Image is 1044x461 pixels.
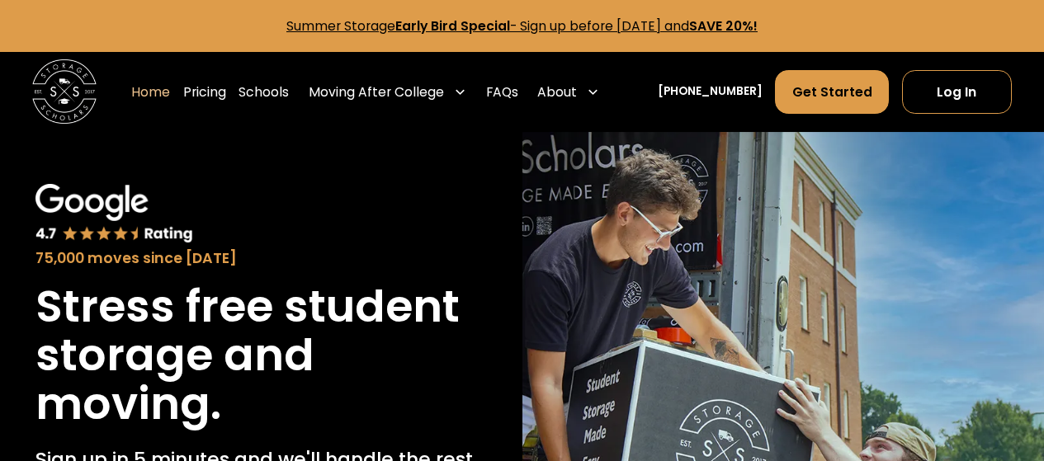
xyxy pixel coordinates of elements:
[658,83,763,101] a: [PHONE_NUMBER]
[902,70,1012,114] a: Log In
[286,17,758,35] a: Summer StorageEarly Bird Special- Sign up before [DATE] andSAVE 20%!
[486,69,518,115] a: FAQs
[395,17,510,35] strong: Early Bird Special
[775,70,889,114] a: Get Started
[131,69,170,115] a: Home
[531,69,606,115] div: About
[32,59,97,124] img: Storage Scholars main logo
[309,82,444,101] div: Moving After College
[302,69,473,115] div: Moving After College
[35,184,194,244] img: Google 4.7 star rating
[183,69,226,115] a: Pricing
[537,82,577,101] div: About
[35,247,487,269] div: 75,000 moves since [DATE]
[35,282,487,428] h1: Stress free student storage and moving.
[239,69,289,115] a: Schools
[689,17,758,35] strong: SAVE 20%!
